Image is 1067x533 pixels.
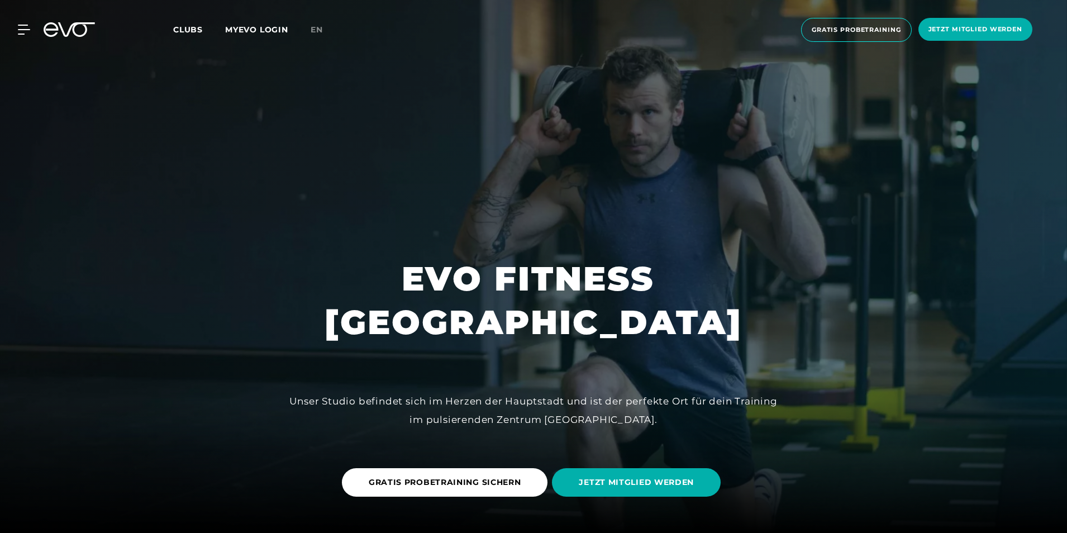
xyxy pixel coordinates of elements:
a: GRATIS PROBETRAINING SICHERN [342,460,552,505]
span: GRATIS PROBETRAINING SICHERN [369,477,521,488]
a: Jetzt Mitglied werden [915,18,1036,42]
span: Jetzt Mitglied werden [928,25,1022,34]
a: MYEVO LOGIN [225,25,288,35]
a: en [311,23,336,36]
span: Gratis Probetraining [812,25,901,35]
span: Clubs [173,25,203,35]
h1: EVO FITNESS [GEOGRAPHIC_DATA] [325,257,742,344]
a: JETZT MITGLIED WERDEN [552,460,725,505]
span: JETZT MITGLIED WERDEN [579,477,694,488]
div: Unser Studio befindet sich im Herzen der Hauptstadt und ist der perfekte Ort für dein Training im... [282,392,785,429]
a: Gratis Probetraining [798,18,915,42]
a: Clubs [173,24,225,35]
span: en [311,25,323,35]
